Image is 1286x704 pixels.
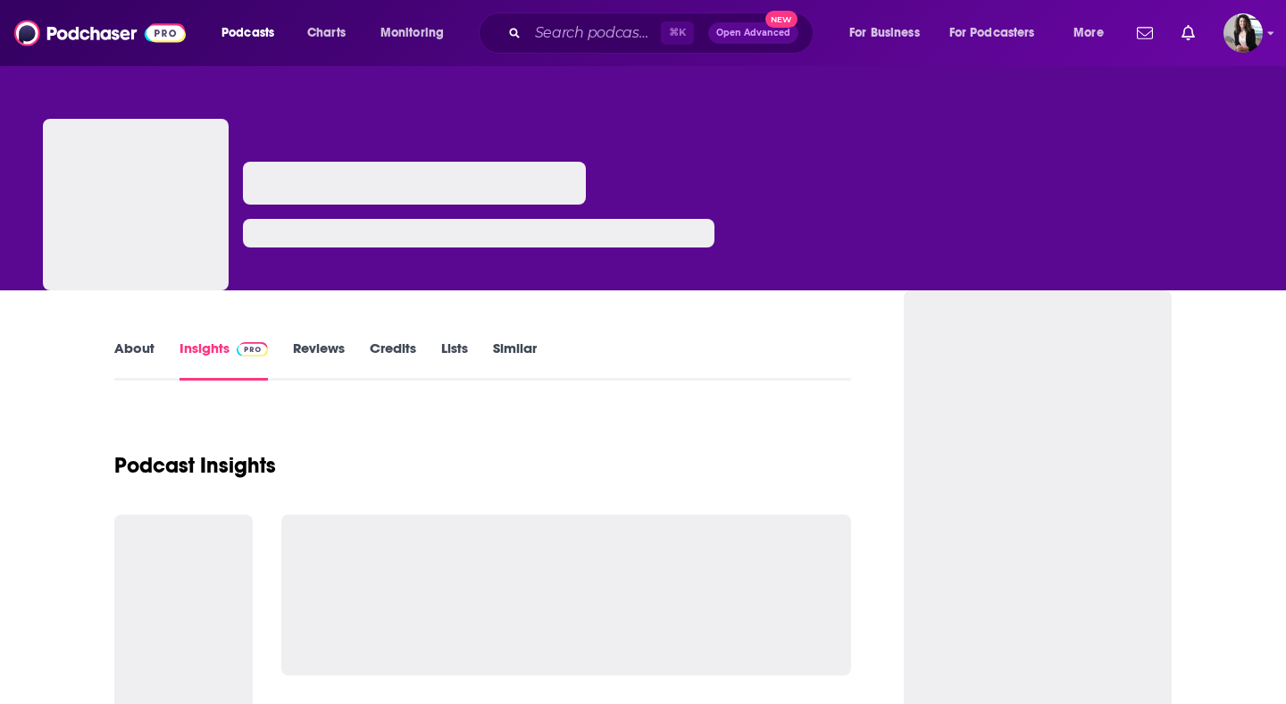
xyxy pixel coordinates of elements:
[1073,21,1104,46] span: More
[849,21,920,46] span: For Business
[837,19,942,47] button: open menu
[114,339,154,381] a: About
[296,19,356,47] a: Charts
[1223,13,1263,53] img: User Profile
[237,342,268,356] img: Podchaser Pro
[307,21,346,46] span: Charts
[1223,13,1263,53] span: Logged in as ElizabethCole
[765,11,797,28] span: New
[380,21,444,46] span: Monitoring
[1174,18,1202,48] a: Show notifications dropdown
[949,21,1035,46] span: For Podcasters
[368,19,467,47] button: open menu
[441,339,468,381] a: Lists
[293,339,345,381] a: Reviews
[528,19,661,47] input: Search podcasts, credits, & more...
[14,16,186,50] img: Podchaser - Follow, Share and Rate Podcasts
[221,21,274,46] span: Podcasts
[1061,19,1126,47] button: open menu
[114,452,276,479] h1: Podcast Insights
[496,13,831,54] div: Search podcasts, credits, & more...
[938,19,1061,47] button: open menu
[370,339,416,381] a: Credits
[209,19,297,47] button: open menu
[180,339,268,381] a: InsightsPodchaser Pro
[661,21,694,45] span: ⌘ K
[1223,13,1263,53] button: Show profile menu
[1130,18,1160,48] a: Show notifications dropdown
[716,29,790,38] span: Open Advanced
[708,22,798,44] button: Open AdvancedNew
[493,339,537,381] a: Similar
